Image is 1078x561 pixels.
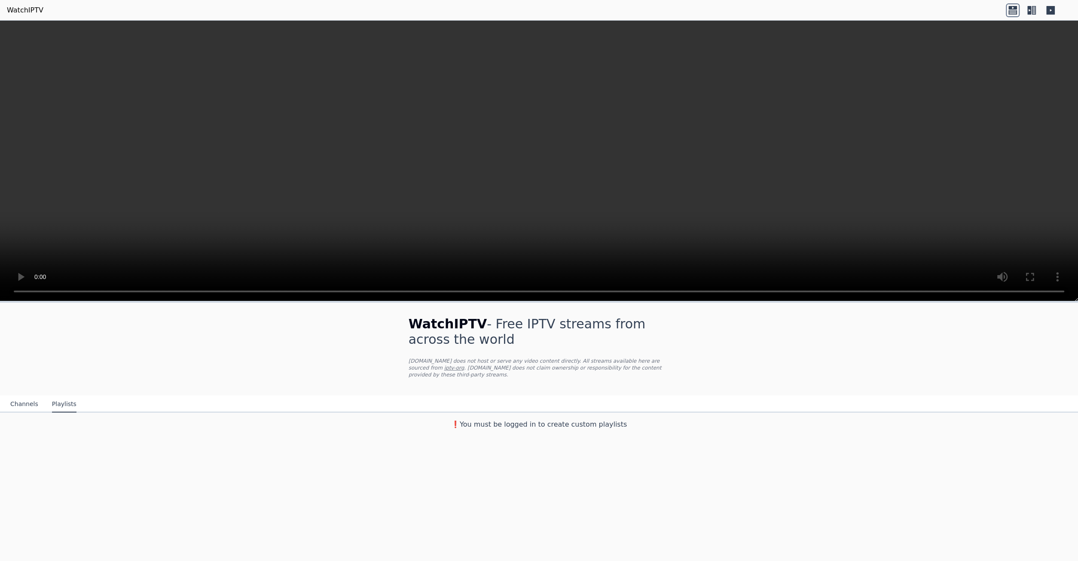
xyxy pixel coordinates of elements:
p: [DOMAIN_NAME] does not host or serve any video content directly. All streams available here are s... [409,358,670,378]
span: WatchIPTV [409,316,487,331]
a: WatchIPTV [7,5,43,15]
h1: - Free IPTV streams from across the world [409,316,670,347]
button: Playlists [52,396,76,412]
a: iptv-org [444,365,464,371]
button: Channels [10,396,38,412]
h3: ❗️You must be logged in to create custom playlists [395,419,684,430]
